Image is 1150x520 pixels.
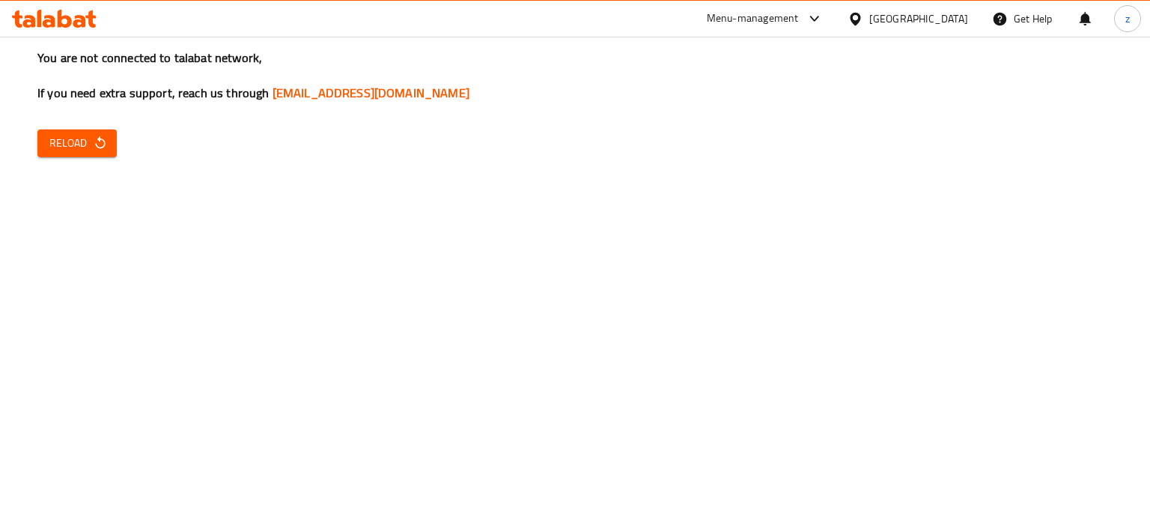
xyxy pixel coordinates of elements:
button: Reload [37,129,117,157]
h3: You are not connected to talabat network, If you need extra support, reach us through [37,49,1113,102]
div: [GEOGRAPHIC_DATA] [869,10,968,27]
span: Reload [49,134,105,153]
a: [EMAIL_ADDRESS][DOMAIN_NAME] [273,82,469,104]
div: Menu-management [707,10,799,28]
span: z [1125,10,1130,27]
